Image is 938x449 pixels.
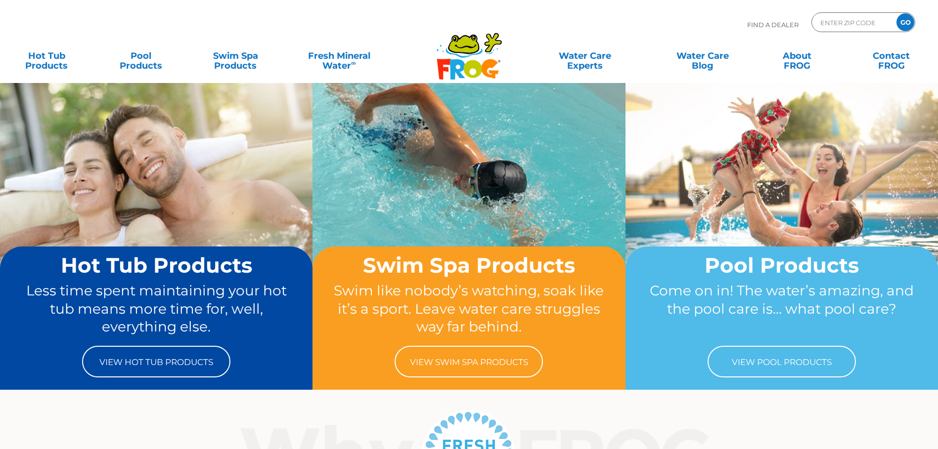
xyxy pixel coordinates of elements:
[331,282,606,336] p: Swim like nobody’s watching, soak like it’s a sport. Leave water care struggles way far behind.
[644,282,919,336] p: Come on in! The water’s amazing, and the pool care is… what pool care?
[199,46,272,66] a: Swim SpaProducts
[666,46,739,66] a: Water CareBlog
[760,46,834,66] a: AboutFROG
[644,254,919,277] h2: Pool Products
[331,254,606,277] h2: Swim Spa Products
[431,20,507,80] img: Frog Products Logo
[19,254,294,277] h2: Hot Tub Products
[747,12,799,37] p: Find A Dealer
[625,82,938,316] img: home-banner-pool-short
[896,13,914,31] input: GO
[104,46,178,66] a: PoolProducts
[526,46,645,66] a: Water CareExperts
[82,346,230,377] a: View Hot Tub Products
[395,346,543,377] a: View Swim Spa Products
[19,282,294,336] p: Less time spent maintaining your hot tub means more time for, well, everything else.
[854,46,928,66] a: ContactFROG
[293,46,385,66] a: Fresh MineralWater∞
[708,346,856,377] a: View Pool Products
[10,46,84,66] a: Hot TubProducts
[313,82,625,316] img: home-banner-swim-spa-short
[351,59,356,67] sup: ∞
